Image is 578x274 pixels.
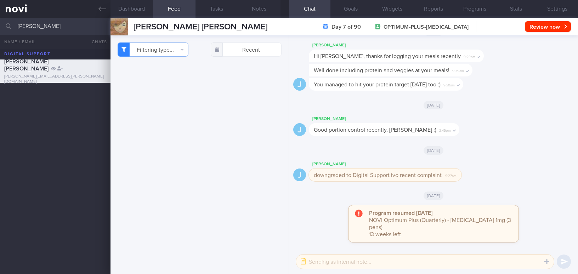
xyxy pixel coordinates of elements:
span: [DATE] [424,192,444,200]
span: Good portion control recently, [PERSON_NAME] :) [314,127,436,133]
span: Hi [PERSON_NAME], thanks for logging your meals recently [314,53,461,59]
span: 13 weeks left [369,232,401,237]
div: [PERSON_NAME] [309,160,483,169]
div: J [293,123,306,136]
div: [PERSON_NAME][EMAIL_ADDRESS][PERSON_NAME][DOMAIN_NAME] [4,74,106,85]
span: downgraded to Digital Support ivo recent complaint [314,172,442,178]
button: Review now [525,21,571,32]
strong: Day 7 of 90 [331,23,361,30]
div: [PERSON_NAME] [309,115,481,123]
div: J [293,169,306,182]
div: [PERSON_NAME] [309,41,505,50]
span: NOVI Optimum Plus (Quarterly) - [MEDICAL_DATA] 1mg (3 pens) [369,217,511,230]
button: Chats [82,35,110,49]
span: 2:45pm [439,126,451,133]
span: 9:29am [464,53,475,59]
strong: Program resumed [DATE] [369,210,432,216]
span: [PERSON_NAME] [PERSON_NAME] [134,23,267,31]
span: 9:29am [452,67,464,74]
span: [PERSON_NAME] [PERSON_NAME] [4,59,49,72]
span: You managed to hit your protein target [DATE] too :) [314,82,441,87]
button: Filtering type... [118,42,188,57]
span: [DATE] [424,146,444,155]
div: J [293,78,306,91]
span: OPTIMUM-PLUS-[MEDICAL_DATA] [384,24,469,31]
span: Well done including protein and veggies at your meals! [314,68,449,73]
span: 9:30am [443,81,455,88]
span: [DATE] [424,101,444,109]
span: 9:27am [445,172,457,178]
